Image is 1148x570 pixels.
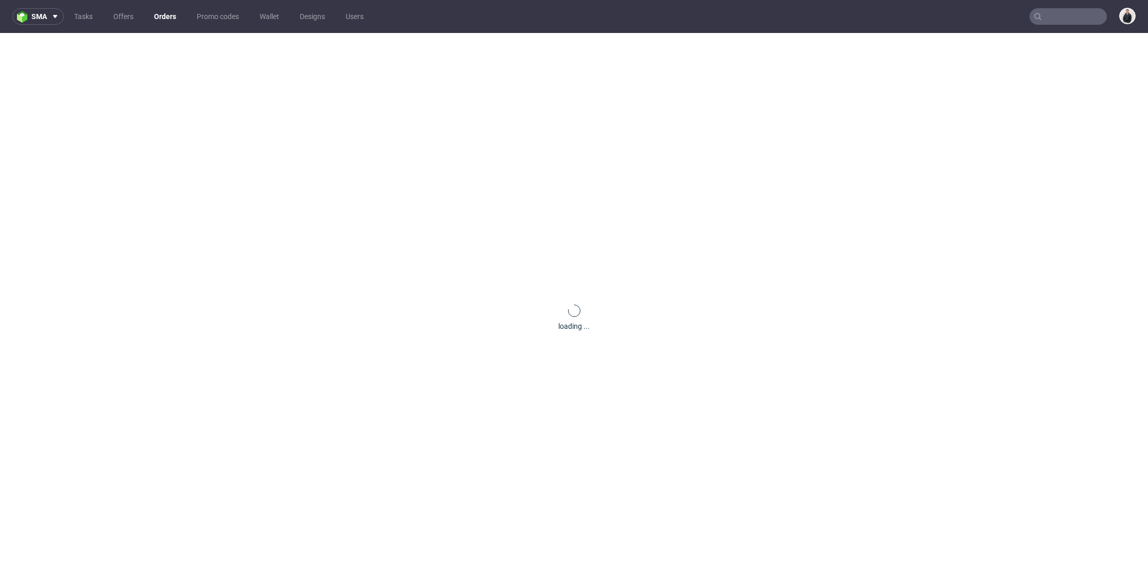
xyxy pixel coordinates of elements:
div: loading ... [558,321,590,331]
img: logo [17,11,31,23]
a: Users [339,8,370,25]
a: Tasks [68,8,99,25]
span: sma [31,13,47,20]
a: Orders [148,8,182,25]
a: Promo codes [191,8,245,25]
a: Wallet [253,8,285,25]
button: sma [12,8,64,25]
img: Adrian Margula [1120,9,1135,23]
a: Offers [107,8,140,25]
a: Designs [294,8,331,25]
